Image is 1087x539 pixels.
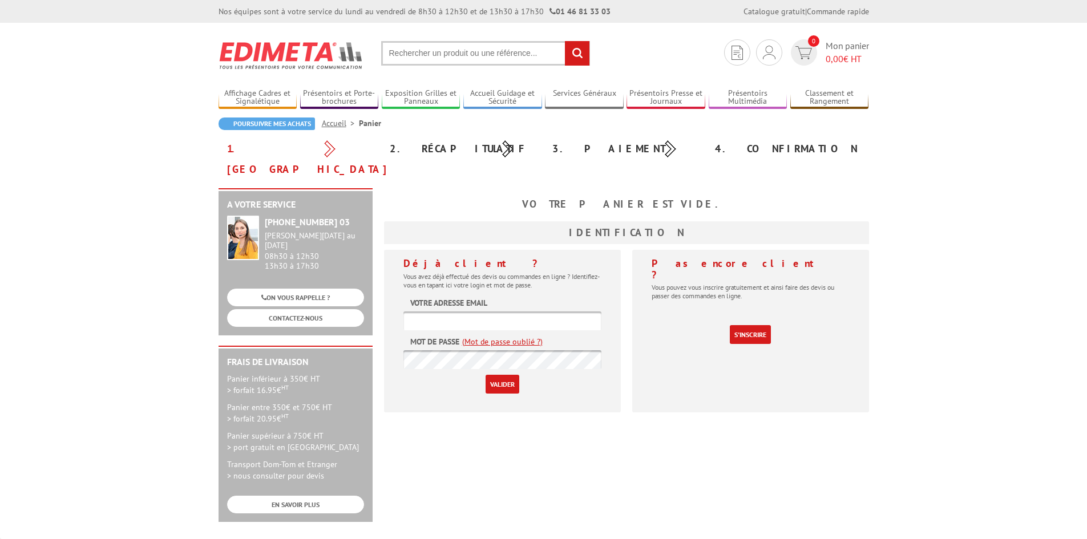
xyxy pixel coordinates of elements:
p: Panier entre 350€ et 750€ HT [227,402,364,424]
div: 4. Confirmation [706,139,869,159]
label: Mot de passe [410,336,459,347]
input: Valider [486,375,519,394]
span: > port gratuit en [GEOGRAPHIC_DATA] [227,442,359,452]
img: devis rapide [732,46,743,60]
a: Catalogue gratuit [743,6,805,17]
span: Mon panier [826,39,869,66]
div: 3. Paiement [544,139,706,159]
h2: Frais de Livraison [227,357,364,367]
a: EN SAVOIR PLUS [227,496,364,513]
a: Accueil [322,118,359,128]
a: Présentoirs Multimédia [709,88,787,107]
strong: [PHONE_NUMBER] 03 [265,216,350,228]
span: € HT [826,52,869,66]
b: Votre panier est vide. [522,197,731,210]
a: Services Généraux [545,88,624,107]
strong: 01 46 81 33 03 [549,6,611,17]
img: devis rapide [763,46,775,59]
div: Nos équipes sont à votre service du lundi au vendredi de 8h30 à 12h30 et de 13h30 à 17h30 [219,6,611,17]
p: Vous avez déjà effectué des devis ou commandes en ligne ? Identifiez-vous en tapant ici votre log... [403,272,601,289]
p: Panier supérieur à 750€ HT [227,430,364,453]
a: Présentoirs Presse et Journaux [627,88,705,107]
h4: Déjà client ? [403,258,601,269]
div: 1. [GEOGRAPHIC_DATA] [219,139,381,180]
span: > forfait 16.95€ [227,385,289,395]
div: [PERSON_NAME][DATE] au [DATE] [265,231,364,250]
a: Accueil Guidage et Sécurité [463,88,542,107]
a: S'inscrire [730,325,771,344]
a: Classement et Rangement [790,88,869,107]
a: devis rapide 0 Mon panier 0,00€ HT [788,39,869,66]
label: Votre adresse email [410,297,487,309]
sup: HT [281,412,289,420]
div: 08h30 à 12h30 13h30 à 17h30 [265,231,364,270]
p: Transport Dom-Tom et Etranger [227,459,364,481]
a: Commande rapide [807,6,869,17]
a: CONTACTEZ-NOUS [227,309,364,327]
sup: HT [281,383,289,391]
a: ON VOUS RAPPELLE ? [227,289,364,306]
a: Exposition Grilles et Panneaux [382,88,460,107]
div: 2. Récapitulatif [381,139,544,159]
a: Présentoirs et Porte-brochures [300,88,379,107]
h4: Pas encore client ? [652,258,850,281]
img: widget-service.jpg [227,216,259,260]
div: | [743,6,869,17]
a: Affichage Cadres et Signalétique [219,88,297,107]
span: 0,00 [826,53,843,64]
p: Vous pouvez vous inscrire gratuitement et ainsi faire des devis ou passer des commandes en ligne. [652,283,850,300]
h3: Identification [384,221,869,244]
span: > forfait 20.95€ [227,414,289,424]
span: 0 [808,35,819,47]
li: Panier [359,117,381,129]
h2: A votre service [227,200,364,210]
img: devis rapide [795,46,812,59]
img: Edimeta [219,34,364,76]
span: > nous consulter pour devis [227,471,324,481]
input: Rechercher un produit ou une référence... [381,41,590,66]
p: Panier inférieur à 350€ HT [227,373,364,396]
a: (Mot de passe oublié ?) [462,336,543,347]
a: Poursuivre mes achats [219,117,315,130]
input: rechercher [565,41,589,66]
